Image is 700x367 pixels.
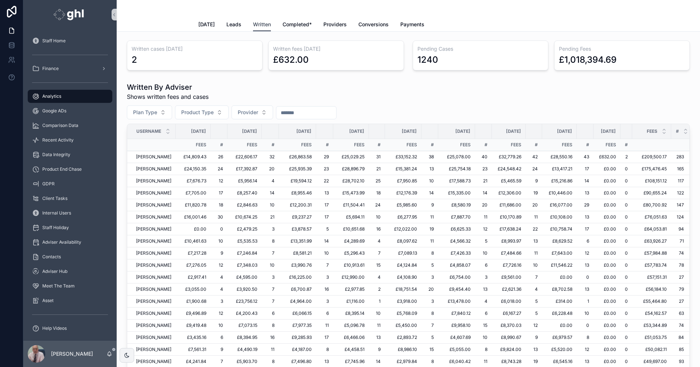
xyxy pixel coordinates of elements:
span: Internal Users [42,210,71,216]
td: 7 [369,247,385,259]
td: Fees [492,139,526,151]
td: £25,078.00 [438,151,475,163]
td: £7,246.84 [227,247,262,259]
a: Product End Chase [28,163,112,176]
td: £8,955.46 [279,187,316,199]
td: £11,820.78 [176,199,211,211]
td: 122 [671,187,693,199]
td: 24 [369,199,385,211]
td: £17,588.73 [438,175,475,187]
td: 9 [421,199,438,211]
span: Written [253,21,271,28]
td: 17 [316,199,333,211]
a: Recent Activity [28,134,112,147]
td: 10 [421,175,438,187]
td: 11 [526,247,542,259]
td: £7,217.28 [176,247,211,259]
td: £16,077.00 [542,199,577,211]
span: [DATE] [296,128,311,134]
td: £10,461.63 [176,235,211,247]
h3: Pending Cases [417,45,544,53]
td: £0.00 [594,235,621,247]
td: £5,535.53 [227,235,262,247]
td: £13,351.99 [279,235,316,247]
a: Providers [323,18,347,32]
td: 19 [421,223,438,235]
a: Completed* [283,18,312,32]
a: Google ADs [28,104,112,117]
td: £8,993.97 [492,235,526,247]
td: £15,335.00 [438,187,475,199]
td: £4,566.32 [438,235,475,247]
span: [DATE] [191,128,206,134]
td: Fees [227,139,262,151]
td: [PERSON_NAME] [127,199,176,211]
td: £3,878.57 [279,223,316,235]
td: 17 [577,163,594,175]
span: [DATE] [402,128,417,134]
td: 10 [475,247,492,259]
span: Conversions [358,21,389,28]
td: £11,686.00 [492,199,526,211]
td: £24,548.42 [492,163,526,175]
td: £32,779.26 [492,151,526,163]
td: 29 [577,199,594,211]
td: [PERSON_NAME] [127,235,176,247]
td: 10 [211,235,227,247]
span: Client Tasks [42,196,67,201]
td: 8 [262,235,279,247]
td: £57,984.88 [632,247,671,259]
span: GDPR [42,181,55,187]
span: Data Integrity [42,152,70,158]
td: 14 [577,175,594,187]
td: £12,200.31 [279,199,316,211]
td: £0.00 [594,199,621,211]
td: 38 [421,151,438,163]
td: £0.00 [594,163,621,175]
td: £12,306.00 [492,187,526,199]
span: # [676,128,679,134]
td: 0 [621,235,632,247]
td: Fees [279,139,316,151]
td: 8 [421,247,438,259]
td: £76,051.63 [632,211,671,223]
td: 10 [316,247,333,259]
td: 13 [316,187,333,199]
a: Asset [28,294,112,307]
td: £8,257.40 [227,187,262,199]
span: Contacts [42,254,61,260]
td: £8,581.21 [279,247,316,259]
td: £7,643.00 [542,247,577,259]
td: 13 [577,211,594,223]
td: 18 [211,199,227,211]
span: Staff Holiday [42,225,69,231]
td: # [526,139,542,151]
td: 7 [316,259,333,271]
td: £0.00 [176,223,211,235]
td: £90,655.24 [632,187,671,199]
td: 19 [526,187,542,199]
td: 9 [526,175,542,187]
span: Asset [42,298,54,304]
td: £4,124.84 [385,259,421,271]
td: Fees [176,139,211,151]
td: £5,956.14 [227,175,262,187]
td: Fees [385,139,421,151]
td: 7 [262,247,279,259]
td: £5,296.43 [333,247,369,259]
td: 22 [526,223,542,235]
td: £25,935.39 [279,163,316,175]
td: £3,990.76 [279,259,316,271]
td: 6 [577,235,594,247]
td: 20 [526,199,542,211]
td: Fees [333,139,369,151]
td: Fees [542,139,577,151]
td: 4 [369,235,385,247]
td: £7,426.33 [438,247,475,259]
td: £8,097.62 [385,235,421,247]
td: £5,694.11 [333,211,369,223]
td: £0.00 [594,223,621,235]
td: £6,277.95 [385,211,421,223]
td: £4,289.69 [333,235,369,247]
span: Adviser Hub [42,269,67,274]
